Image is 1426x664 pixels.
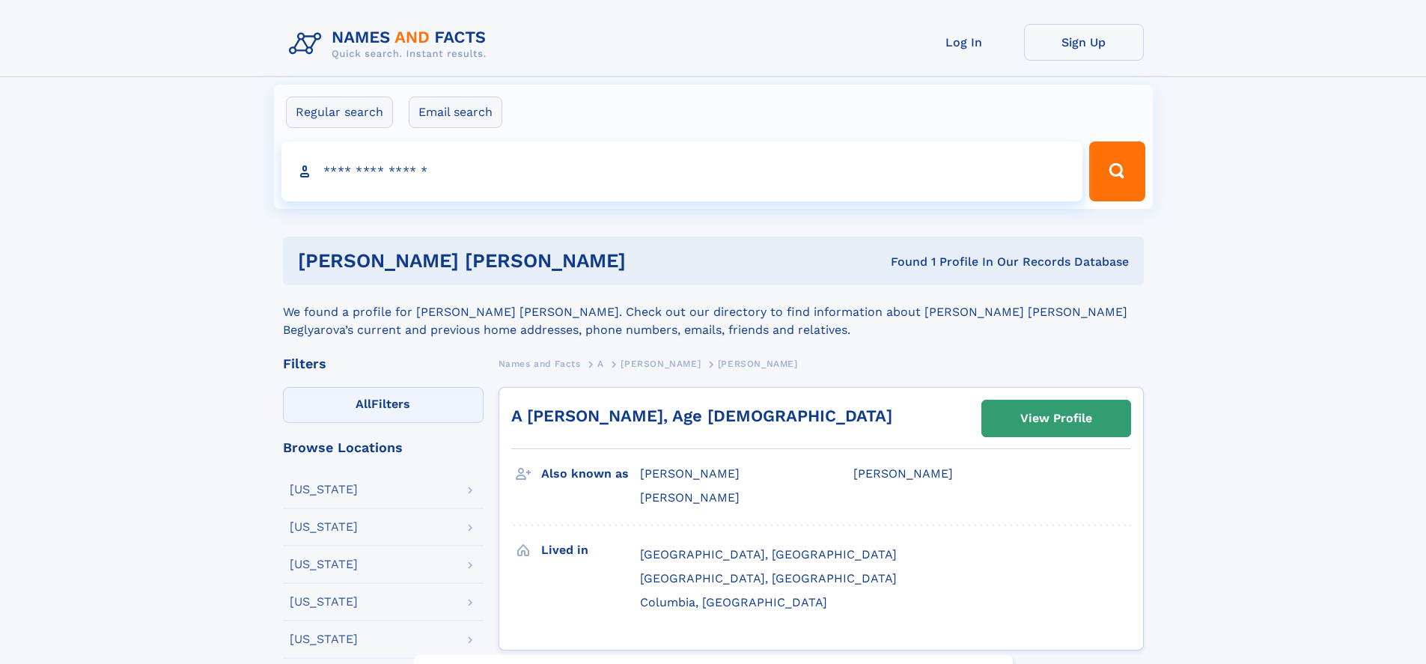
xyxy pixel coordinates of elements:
span: [PERSON_NAME] [621,359,701,369]
span: [GEOGRAPHIC_DATA], [GEOGRAPHIC_DATA] [640,571,897,585]
a: Sign Up [1024,24,1144,61]
span: [PERSON_NAME] [640,490,740,505]
div: [US_STATE] [290,484,358,496]
label: Regular search [286,97,393,128]
span: A [597,359,604,369]
a: A [PERSON_NAME], Age [DEMOGRAPHIC_DATA] [511,406,892,425]
h3: Also known as [541,461,640,487]
div: Filters [283,357,484,371]
div: [US_STATE] [290,633,358,645]
span: [GEOGRAPHIC_DATA], [GEOGRAPHIC_DATA] [640,547,897,561]
span: Columbia, [GEOGRAPHIC_DATA] [640,595,827,609]
span: [PERSON_NAME] [853,466,953,481]
div: [US_STATE] [290,596,358,608]
button: Search Button [1089,141,1145,201]
a: Log In [904,24,1024,61]
span: [PERSON_NAME] [640,466,740,481]
a: A [597,354,604,373]
label: Email search [409,97,502,128]
img: Logo Names and Facts [283,24,499,64]
label: Filters [283,387,484,423]
div: [US_STATE] [290,521,358,533]
a: Names and Facts [499,354,581,373]
h1: [PERSON_NAME] [PERSON_NAME] [298,252,758,270]
div: Browse Locations [283,441,484,454]
input: search input [281,141,1083,201]
div: [US_STATE] [290,558,358,570]
a: [PERSON_NAME] [621,354,701,373]
div: View Profile [1020,401,1092,436]
h3: Lived in [541,537,640,563]
span: [PERSON_NAME] [718,359,798,369]
div: Found 1 Profile In Our Records Database [758,254,1129,270]
a: View Profile [982,400,1130,436]
span: All [356,397,371,411]
div: We found a profile for [PERSON_NAME] [PERSON_NAME]. Check out our directory to find information a... [283,285,1144,339]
